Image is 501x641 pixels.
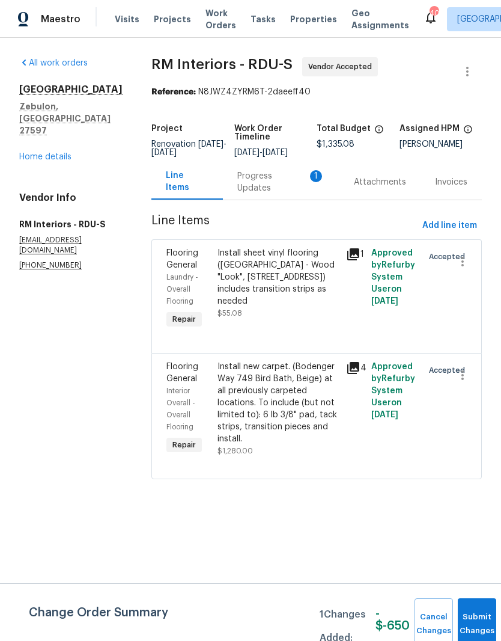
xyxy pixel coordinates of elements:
span: Geo Assignments [351,7,409,31]
div: 40 [430,7,438,19]
div: Attachments [354,176,406,188]
span: Projects [154,13,191,25]
div: Install sheet vinyl flooring ([GEOGRAPHIC_DATA] - Wood "Look", [STREET_ADDRESS]) includes transit... [217,247,338,307]
span: [DATE] [371,411,398,419]
a: All work orders [19,59,88,67]
span: Interior Overall - Overall Flooring [166,387,195,431]
span: [DATE] [234,149,260,157]
a: Home details [19,153,71,161]
span: Laundry - Overall Flooring [166,274,198,305]
span: Properties [290,13,337,25]
h4: Vendor Info [19,192,123,204]
span: Work Orders [205,7,236,31]
span: Renovation [151,140,226,157]
span: [DATE] [263,149,288,157]
span: Accepted [429,251,470,263]
span: The hpm assigned to this work order. [463,124,473,140]
div: Install new carpet. (Bodenger Way 749 Bird Bath, Beige) at all previously carpeted locations. To ... [217,361,338,445]
b: Reference: [151,88,196,96]
h5: RM Interiors - RDU-S [19,218,123,230]
h5: Project [151,124,183,133]
span: Line Items [151,215,417,237]
span: $1,335.08 [317,140,354,149]
h5: Assigned HPM [399,124,460,133]
span: [DATE] [371,297,398,305]
span: Accepted [429,364,470,376]
span: Flooring General [166,249,198,269]
div: 1 [346,247,365,262]
h5: Total Budget [317,124,371,133]
span: Repair [168,439,201,451]
span: RM Interiors - RDU-S [151,57,293,72]
button: Add line item [417,215,482,237]
span: $55.08 [217,310,242,317]
div: N8JWZ4ZYRM6T-2daeeff40 [151,86,482,98]
div: 1 [310,170,322,182]
span: Flooring General [166,363,198,383]
span: Approved by Refurby System User on [371,249,415,305]
span: Repair [168,313,201,325]
span: [DATE] [151,149,177,157]
span: - [151,140,226,157]
span: Maestro [41,13,80,25]
span: - [234,149,288,157]
span: [DATE] [198,140,223,149]
div: Line Items [166,170,208,194]
span: The total cost of line items that have been proposed by Opendoor. This sum includes line items th... [374,124,384,140]
span: Tasks [251,15,276,23]
h5: Work Order Timeline [234,124,317,141]
span: Visits [115,13,139,25]
div: 4 [346,361,365,375]
span: Vendor Accepted [308,61,377,73]
span: Add line item [422,218,477,233]
div: [PERSON_NAME] [399,140,482,149]
div: Invoices [435,176,467,188]
div: Progress Updates [237,170,325,194]
span: Approved by Refurby System User on [371,363,415,419]
span: $1,280.00 [217,447,253,455]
